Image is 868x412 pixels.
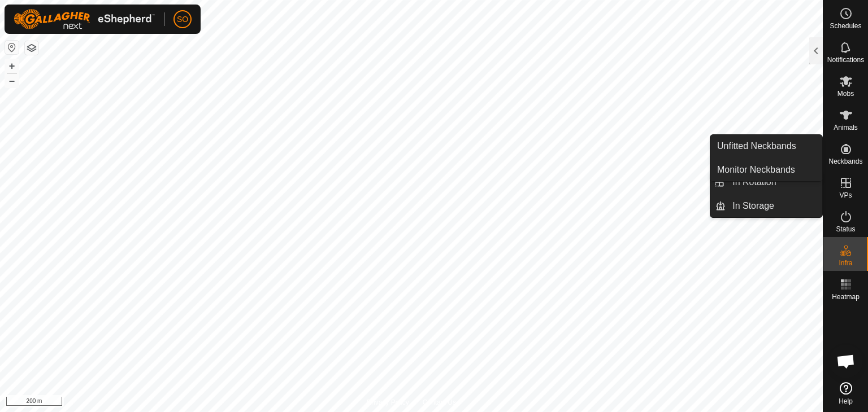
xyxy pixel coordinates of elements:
[827,56,864,63] span: Notifications
[177,14,188,25] span: SO
[25,41,38,55] button: Map Layers
[423,397,456,407] a: Contact Us
[837,90,854,97] span: Mobs
[5,59,19,73] button: +
[726,195,822,217] a: In Storage
[717,139,796,153] span: Unfitted Neckbands
[823,378,868,409] a: Help
[14,9,155,29] img: Gallagher Logo
[834,124,858,131] span: Animals
[717,163,795,177] span: Monitor Neckbands
[710,159,822,181] a: Monitor Neckbands
[367,397,409,407] a: Privacy Policy
[830,23,861,29] span: Schedules
[732,176,776,189] span: In Rotation
[832,293,860,300] span: Heatmap
[726,171,822,194] a: In Rotation
[710,195,822,217] li: In Storage
[710,135,822,157] a: Unfitted Neckbands
[710,171,822,194] li: In Rotation
[839,192,852,199] span: VPs
[839,260,852,266] span: Infra
[5,74,19,87] button: –
[836,226,855,233] span: Status
[829,344,863,378] div: Open chat
[732,199,774,213] span: In Storage
[5,41,19,54] button: Reset Map
[839,398,853,405] span: Help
